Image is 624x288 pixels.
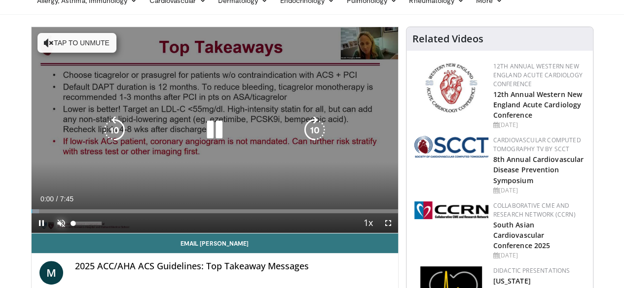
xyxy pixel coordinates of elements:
[414,201,488,219] img: a04ee3ba-8487-4636-b0fb-5e8d268f3737.png.150x105_q85_autocrop_double_scale_upscale_version-0.2.png
[378,213,398,233] button: Fullscreen
[493,136,581,153] a: Cardiovascular Computed Tomography TV by SCCT
[32,233,398,253] a: Email [PERSON_NAME]
[412,33,483,45] h4: Related Videos
[32,27,398,233] video-js: Video Player
[493,266,585,275] div: Didactic Presentations
[40,195,54,203] span: 0:00
[493,220,551,250] a: South Asian Cardiovascular Conference 2025
[493,90,582,120] a: 12th Annual Western New England Acute Cardiology Conference
[424,62,478,114] img: 0954f259-7907-4053-a817-32a96463ecc8.png.150x105_q85_autocrop_double_scale_upscale_version-0.2.png
[51,213,71,233] button: Unmute
[493,121,585,129] div: [DATE]
[493,155,584,185] a: 8th Annual Cardiovascular Disease Prevention Symposium
[39,261,63,285] a: M
[73,222,102,225] div: Volume Level
[493,251,585,260] div: [DATE]
[32,209,398,213] div: Progress Bar
[32,213,51,233] button: Pause
[414,136,488,158] img: 51a70120-4f25-49cc-93a4-67582377e75f.png.150x105_q85_autocrop_double_scale_upscale_version-0.2.png
[75,261,390,272] h4: 2025 ACC/AHA ACS Guidelines: Top Takeaway Messages
[37,33,116,53] button: Tap to unmute
[60,195,73,203] span: 7:45
[493,62,583,88] a: 12th Annual Western New England Acute Cardiology Conference
[493,201,576,219] a: Collaborative CME and Research Network (CCRN)
[493,186,585,195] div: [DATE]
[56,195,58,203] span: /
[359,213,378,233] button: Playback Rate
